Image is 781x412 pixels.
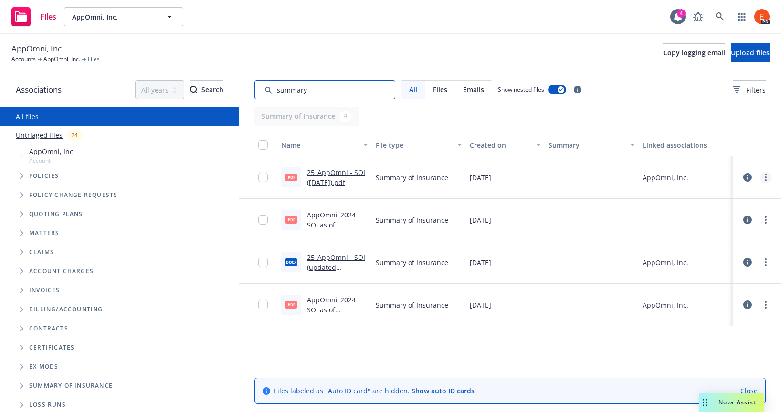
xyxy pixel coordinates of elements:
button: Linked associations [639,134,733,156]
span: AppOmni, Inc. [11,42,63,55]
span: Quoting plans [29,211,83,217]
div: Summary [549,140,625,150]
a: 25_AppOmni - SOI ([DATE]).pdf [307,168,365,187]
a: Accounts [11,55,36,63]
button: Filters [733,80,766,99]
span: Matters [29,230,59,236]
img: photo [754,9,770,24]
input: Toggle Row Selected [258,173,268,182]
span: Invoices [29,288,60,293]
button: Name [277,134,372,156]
span: Certificates [29,345,74,350]
span: Filters [746,85,766,95]
div: AppOmni, Inc. [643,300,688,310]
a: AppOmni_2024 SOI as of [DATE].pdf [307,210,356,239]
span: Files [88,55,100,63]
span: Filters [733,85,766,95]
a: more [760,299,771,310]
span: [DATE] [470,257,491,268]
div: File type [376,140,452,150]
button: Summary [545,134,639,156]
input: Toggle Row Selected [258,300,268,309]
div: Linked associations [643,140,729,150]
a: more [760,172,771,183]
a: more [760,214,771,226]
span: AppOmni, Inc. [72,12,155,22]
div: Tree Example [0,144,239,300]
span: AppOmni, Inc. [29,146,75,156]
a: AppOmni, Inc. [43,55,80,63]
div: - [643,215,645,225]
span: Associations [16,83,62,96]
span: Loss Runs [29,402,66,408]
button: Created on [466,134,545,156]
div: AppOmni, Inc. [643,257,688,268]
a: Switch app [732,7,751,26]
span: Contracts [29,326,68,331]
span: Summary of Insurance [376,257,448,268]
span: [DATE] [470,215,491,225]
span: Copy logging email [663,48,725,57]
div: 24 [66,130,83,141]
a: All files [16,112,39,121]
div: Created on [470,140,530,150]
span: Show nested files [498,85,544,93]
span: pdf [285,216,297,223]
button: File type [372,134,466,156]
div: Search [190,81,223,99]
span: pdf [285,174,297,181]
span: Summary of insurance [29,383,113,389]
span: Policies [29,173,59,179]
span: Claims [29,249,54,255]
span: Files [40,13,56,21]
button: SearchSearch [190,80,223,99]
a: Report a Bug [688,7,707,26]
button: Upload files [731,43,770,62]
button: AppOmni, Inc. [64,7,183,26]
span: All [409,84,417,94]
svg: Search [190,86,198,93]
span: Summary of Insurance [376,215,448,225]
a: Show auto ID cards [412,386,475,395]
span: Summary of Insurance [376,300,448,310]
span: Account charges [29,268,94,274]
button: Nova Assist [699,393,764,412]
span: docx [285,258,297,266]
span: Ex Mods [29,364,58,370]
a: Files [8,3,60,30]
span: [DATE] [470,173,491,183]
input: Toggle Row Selected [258,257,268,267]
div: Name [281,140,358,150]
a: AppOmni_2024 SOI as of [DATE].pdf [307,295,356,324]
div: 4 [677,9,686,18]
span: Policy change requests [29,192,117,198]
input: Select all [258,140,268,150]
a: Search [710,7,729,26]
a: Close [740,386,758,396]
a: Untriaged files [16,130,63,140]
span: Summary of Insurance [376,173,448,183]
span: Billing/Accounting [29,307,103,312]
span: Files labeled as "Auto ID card" are hidden. [274,386,475,396]
button: Copy logging email [663,43,725,62]
input: Search by keyword... [254,80,395,99]
span: Account [29,156,75,165]
span: Nova Assist [718,398,756,406]
a: 25_AppOmni - SOI (updated [DATE]).docx [307,253,365,282]
div: Drag to move [699,393,711,412]
span: Upload files [731,48,770,57]
a: more [760,257,771,268]
span: Emails [463,84,484,94]
span: [DATE] [470,300,491,310]
div: AppOmni, Inc. [643,173,688,183]
input: Toggle Row Selected [258,215,268,225]
span: pdf [285,301,297,308]
span: Files [433,84,447,94]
